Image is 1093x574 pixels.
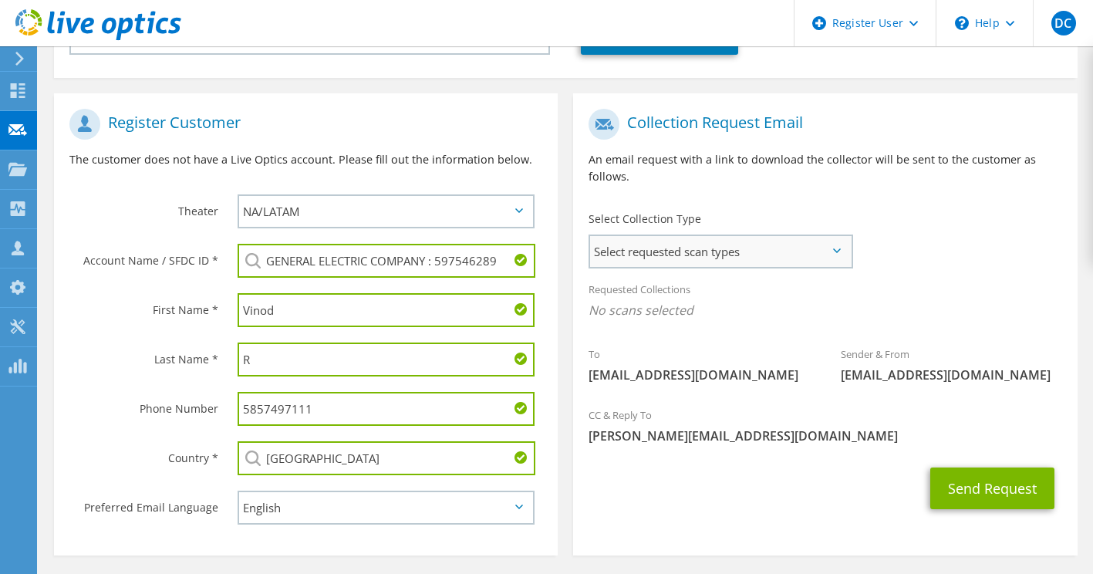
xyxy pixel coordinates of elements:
[589,427,1061,444] span: [PERSON_NAME][EMAIL_ADDRESS][DOMAIN_NAME]
[69,293,218,318] label: First Name *
[573,338,825,391] div: To
[69,491,218,515] label: Preferred Email Language
[930,468,1054,509] button: Send Request
[590,236,851,267] span: Select requested scan types
[955,16,969,30] svg: \n
[589,366,810,383] span: [EMAIL_ADDRESS][DOMAIN_NAME]
[573,273,1077,330] div: Requested Collections
[69,194,218,219] label: Theater
[589,302,1061,319] span: No scans selected
[69,151,542,168] p: The customer does not have a Live Optics account. Please fill out the information below.
[69,441,218,466] label: Country *
[825,338,1078,391] div: Sender & From
[573,399,1077,452] div: CC & Reply To
[589,151,1061,185] p: An email request with a link to download the collector will be sent to the customer as follows.
[589,211,701,227] label: Select Collection Type
[1051,11,1076,35] span: DC
[589,109,1054,140] h1: Collection Request Email
[841,366,1062,383] span: [EMAIL_ADDRESS][DOMAIN_NAME]
[69,343,218,367] label: Last Name *
[69,392,218,417] label: Phone Number
[69,109,535,140] h1: Register Customer
[69,244,218,268] label: Account Name / SFDC ID *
